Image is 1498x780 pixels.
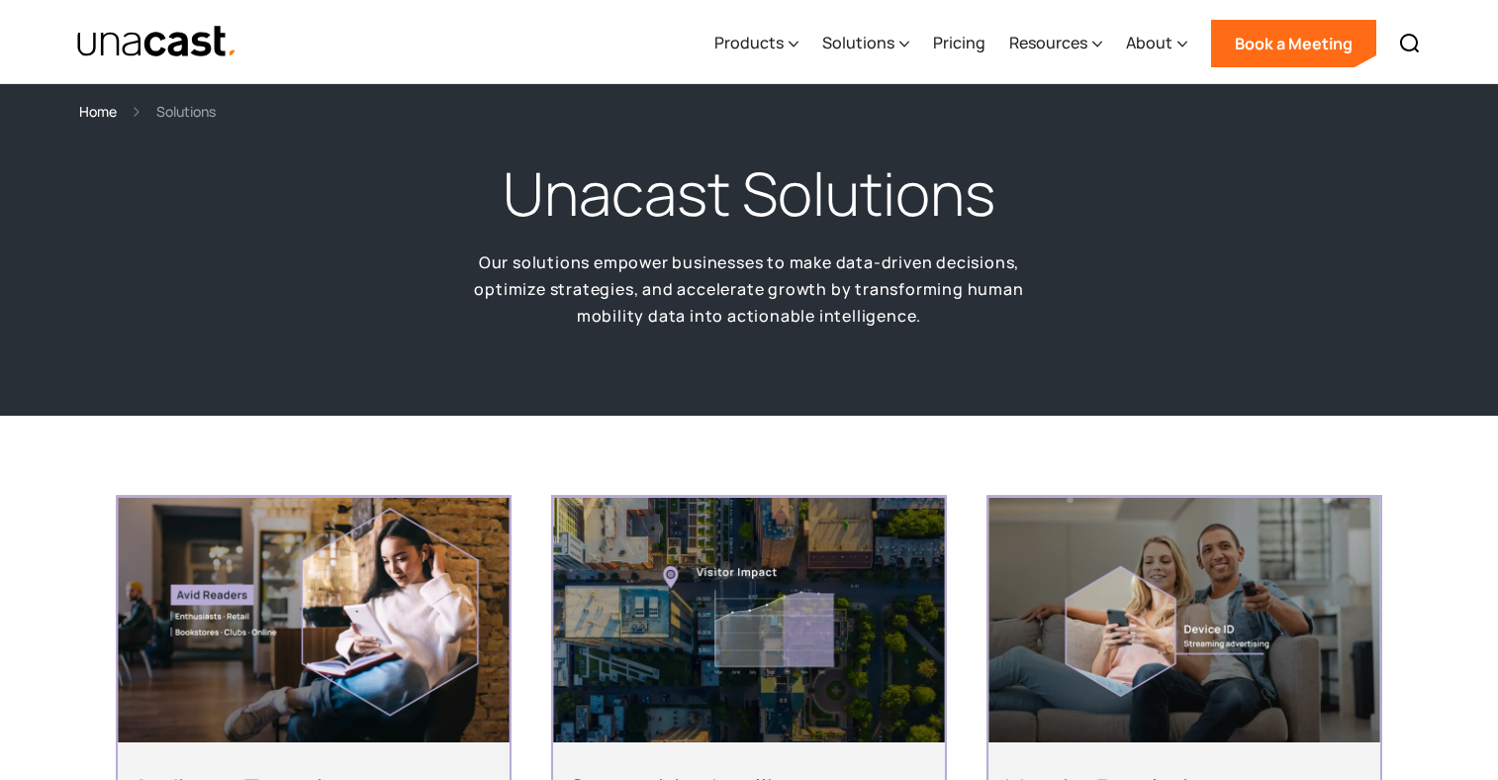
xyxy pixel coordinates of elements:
div: Products [714,31,784,54]
div: Resources [1009,31,1087,54]
p: Our solutions empower businesses to make data-driven decisions, optimize strategies, and accelera... [442,249,1056,329]
a: home [76,25,237,59]
a: Book a Meeting [1211,20,1376,67]
h1: Unacast Solutions [503,154,995,234]
div: Products [714,3,798,84]
img: Unacast text logo [76,25,237,59]
img: Search icon [1398,32,1422,55]
div: About [1126,31,1172,54]
a: Home [79,100,117,123]
div: Solutions [822,31,894,54]
div: Solutions [822,3,909,84]
div: Resources [1009,3,1102,84]
div: Solutions [156,100,216,123]
a: Pricing [933,3,985,84]
div: About [1126,3,1187,84]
